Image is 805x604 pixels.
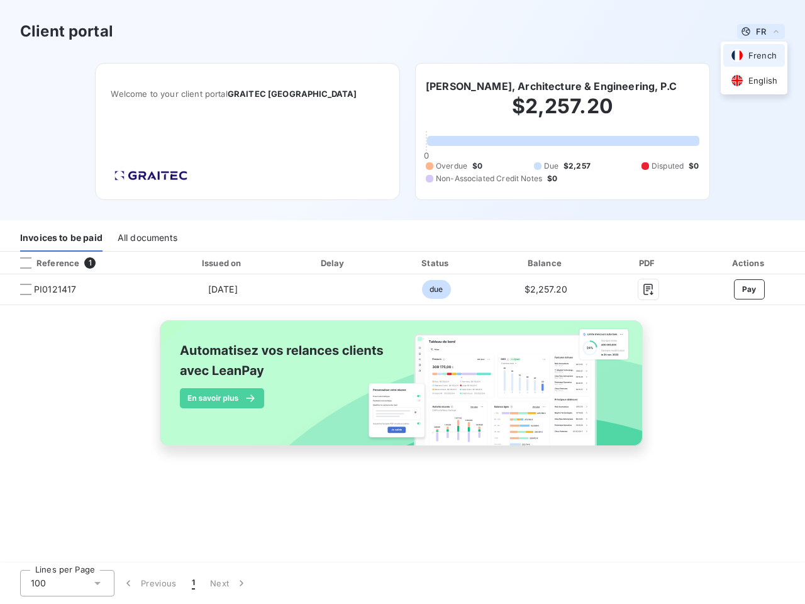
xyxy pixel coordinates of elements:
[208,284,238,294] span: [DATE]
[652,160,684,172] span: Disputed
[472,160,482,172] span: $0
[563,160,591,172] span: $2,257
[491,257,600,269] div: Balance
[606,257,691,269] div: PDF
[148,313,657,467] img: banner
[426,94,699,131] h2: $2,257.20
[756,26,766,36] span: FR
[203,570,255,596] button: Next
[10,257,79,269] div: Reference
[192,577,195,590] span: 1
[31,577,46,590] span: 100
[20,20,113,43] h3: Client portal
[748,75,777,87] span: English
[525,284,567,294] span: $2,257.20
[436,160,467,172] span: Overdue
[424,150,429,160] span: 0
[165,257,280,269] div: Issued on
[696,257,802,269] div: Actions
[228,89,357,99] span: GRAITEC [GEOGRAPHIC_DATA]
[114,570,184,596] button: Previous
[734,279,765,299] button: Pay
[426,79,677,94] h6: [PERSON_NAME], Architecture & Engineering, P.C
[286,257,381,269] div: Delay
[84,257,96,269] span: 1
[544,160,558,172] span: Due
[111,89,384,99] span: Welcome to your client portal
[422,280,450,299] span: due
[118,225,177,252] div: All documents
[20,225,103,252] div: Invoices to be paid
[386,257,486,269] div: Status
[689,160,699,172] span: $0
[184,570,203,596] button: 1
[748,50,777,62] span: French
[547,173,557,184] span: $0
[111,167,191,184] img: Company logo
[436,173,542,184] span: Non-Associated Credit Notes
[34,283,76,296] span: PI0121417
